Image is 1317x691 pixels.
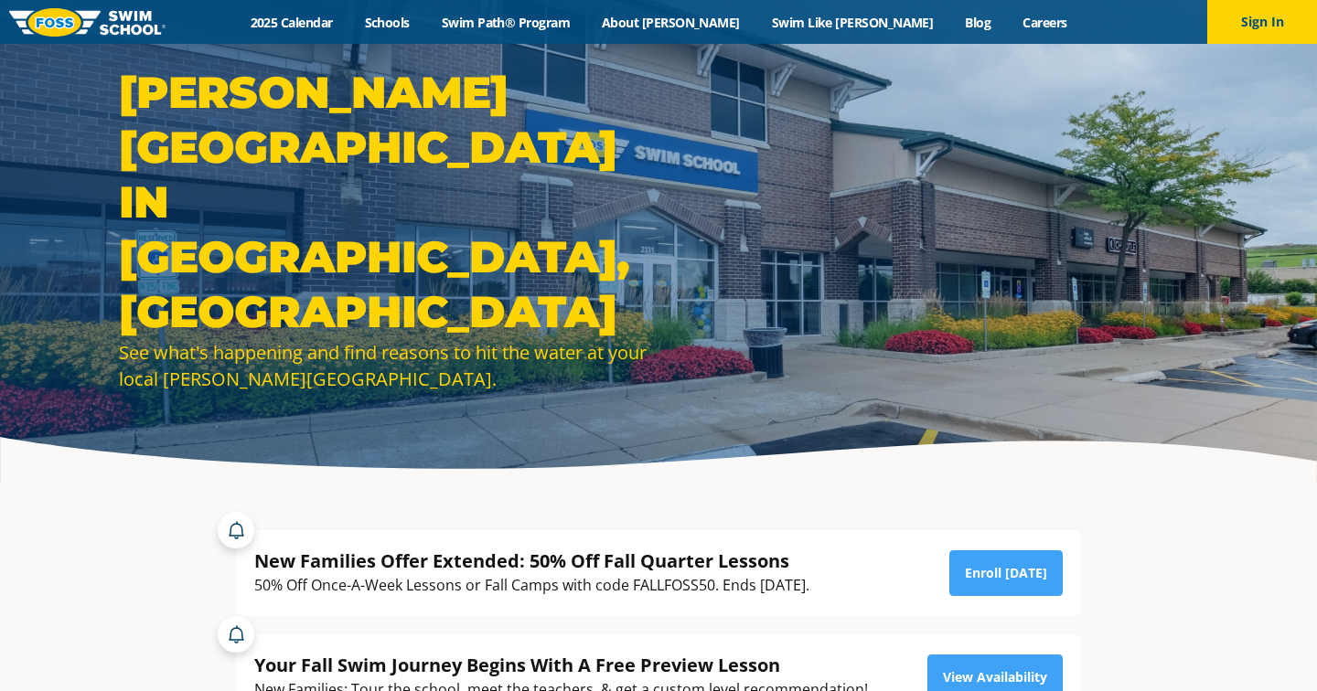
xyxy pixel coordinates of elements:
a: Swim Like [PERSON_NAME] [755,14,949,31]
a: Schools [348,14,425,31]
a: Careers [1007,14,1083,31]
h1: [PERSON_NAME][GEOGRAPHIC_DATA] in [GEOGRAPHIC_DATA], [GEOGRAPHIC_DATA] [119,65,649,339]
div: See what's happening and find reasons to hit the water at your local [PERSON_NAME][GEOGRAPHIC_DATA]. [119,339,649,392]
a: Swim Path® Program [425,14,585,31]
div: New Families Offer Extended: 50% Off Fall Quarter Lessons [254,548,809,573]
div: Your Fall Swim Journey Begins With A Free Preview Lesson [254,653,868,677]
img: FOSS Swim School Logo [9,8,166,37]
a: 2025 Calendar [234,14,348,31]
a: Enroll [DATE] [949,550,1063,596]
a: About [PERSON_NAME] [586,14,756,31]
a: Blog [949,14,1007,31]
div: 50% Off Once-A-Week Lessons or Fall Camps with code FALLFOSS50. Ends [DATE]. [254,573,809,598]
